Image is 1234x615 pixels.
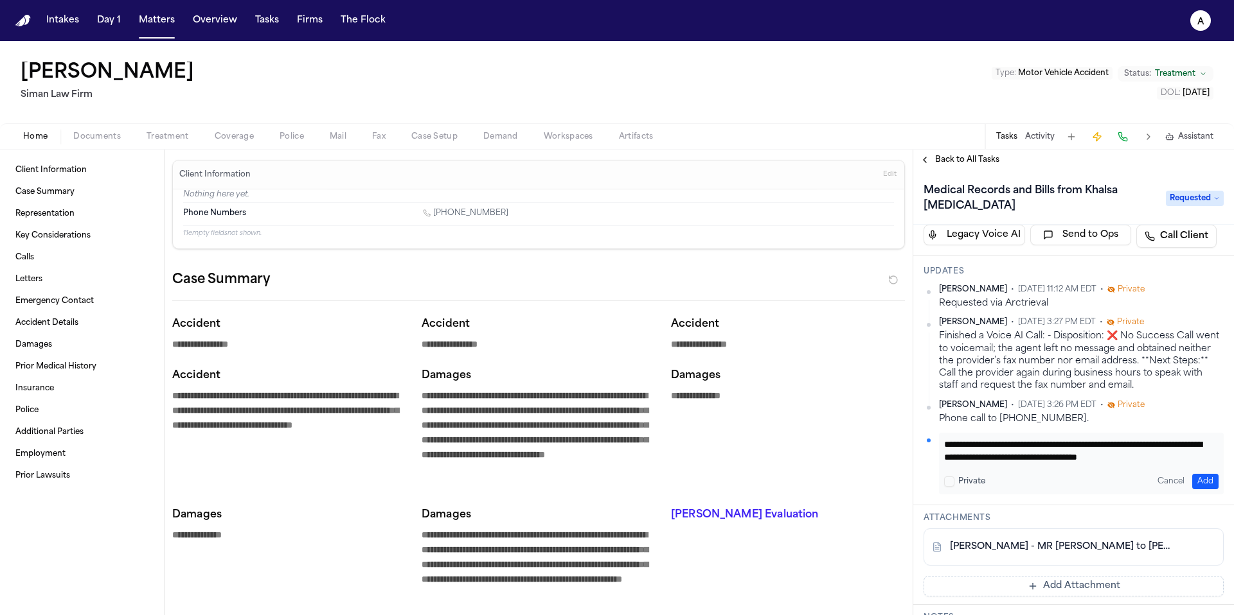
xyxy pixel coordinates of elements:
span: Home [23,132,48,142]
p: Accident [422,316,656,332]
p: Damages [671,368,905,383]
span: Status: [1124,69,1151,79]
span: Private [1118,284,1145,295]
a: Calls [10,247,154,268]
button: Intakes [41,9,84,32]
span: Mail [330,132,346,142]
span: Police [280,132,304,142]
a: [PERSON_NAME] - MR [PERSON_NAME] to [PERSON_NAME] [MEDICAL_DATA] - [DATE] [950,541,1172,553]
span: [DATE] [1183,89,1210,97]
button: Activity [1025,132,1055,142]
p: Damages [422,507,656,523]
span: Coverage [215,132,254,142]
button: Day 1 [92,9,126,32]
span: • [1011,284,1014,295]
a: Key Considerations [10,225,154,246]
a: Police [10,400,154,420]
button: Assistant [1165,132,1213,142]
a: Home [15,15,31,27]
a: Client Information [10,160,154,180]
p: 11 empty fields not shown. [183,229,894,238]
span: [DATE] 3:26 PM EDT [1018,400,1096,410]
button: Edit matter name [21,62,194,85]
button: Add [1192,474,1219,489]
p: Damages [172,507,406,523]
div: Finished a Voice AI Call: - Disposition: ❌ No Success Call went to voicemail; the agent left no m... [939,330,1224,392]
button: Add Attachment [924,576,1224,596]
div: Phone call to [PHONE_NUMBER]. [939,413,1224,425]
button: Overview [188,9,242,32]
h2: Case Summary [172,270,270,290]
a: Case Summary [10,182,154,202]
p: [PERSON_NAME] Evaluation [671,507,905,523]
span: • [1100,317,1103,327]
button: Create Immediate Task [1088,128,1106,146]
span: Artifacts [619,132,654,142]
img: Finch Logo [15,15,31,27]
a: Call Client [1136,225,1217,248]
span: Private [1117,317,1144,327]
span: Phone Numbers [183,208,246,218]
span: DOL : [1161,89,1181,97]
h3: Attachments [924,513,1224,523]
span: • [1100,400,1104,410]
span: [PERSON_NAME] [939,284,1007,295]
h2: Siman Law Firm [21,87,199,103]
a: Employment [10,444,154,464]
button: Legacy Voice AI [924,225,1025,245]
button: The Flock [335,9,391,32]
span: Private [1118,400,1145,410]
p: Damages [422,368,656,383]
a: Prior Medical History [10,356,154,377]
button: Tasks [250,9,284,32]
button: Make a Call [1114,128,1132,146]
button: Add Task [1062,128,1080,146]
span: [PERSON_NAME] [939,400,1007,410]
button: Firms [292,9,328,32]
h3: Updates [924,266,1224,277]
a: Call 1 (818) 635-4066 [423,208,508,218]
p: Accident [172,316,406,332]
a: Letters [10,269,154,290]
span: Fax [372,132,386,142]
span: Edit [883,170,897,179]
span: Documents [73,132,121,142]
button: Edit Type: Motor Vehicle Accident [992,67,1113,80]
span: Case Setup [411,132,458,142]
a: Representation [10,204,154,224]
span: • [1011,317,1014,327]
p: Accident [172,368,406,383]
a: Accident Details [10,313,154,333]
a: Matters [134,9,180,32]
span: Workspaces [544,132,593,142]
button: Edit [879,164,900,185]
span: Back to All Tasks [935,155,999,165]
span: Demand [483,132,518,142]
p: Accident [671,316,905,332]
a: Additional Parties [10,422,154,442]
span: [DATE] 11:12 AM EDT [1018,284,1096,295]
h1: Medical Records and Bills from Khalsa [MEDICAL_DATA] [918,180,1158,216]
h3: Client Information [177,169,253,180]
label: Private [958,476,985,487]
div: Requested via Arctrieval [939,297,1224,309]
button: Edit DOL: 2024-10-15 [1157,87,1213,100]
p: Nothing here yet. [183,189,894,202]
a: Emergency Contact [10,291,154,311]
span: Treatment [1155,69,1195,79]
a: Insurance [10,378,154,399]
span: Type : [996,69,1016,77]
span: • [1100,284,1104,295]
a: Prior Lawsuits [10,465,154,486]
span: Assistant [1178,132,1213,142]
span: • [1011,400,1014,410]
span: Treatment [147,132,189,142]
span: [DATE] 3:27 PM EDT [1018,317,1096,327]
a: Damages [10,334,154,355]
button: Send to Ops [1030,225,1132,245]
